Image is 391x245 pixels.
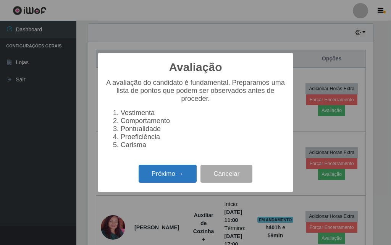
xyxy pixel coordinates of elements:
li: Comportamento [121,117,286,125]
li: Pontualidade [121,125,286,133]
button: Próximo → [139,165,197,183]
h2: Avaliação [169,60,222,74]
li: Vestimenta [121,109,286,117]
li: Carisma [121,141,286,149]
li: Proeficiência [121,133,286,141]
button: Cancelar [200,165,252,183]
p: A avaliação do candidato é fundamental. Preparamos uma lista de pontos que podem ser observados a... [105,79,286,103]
